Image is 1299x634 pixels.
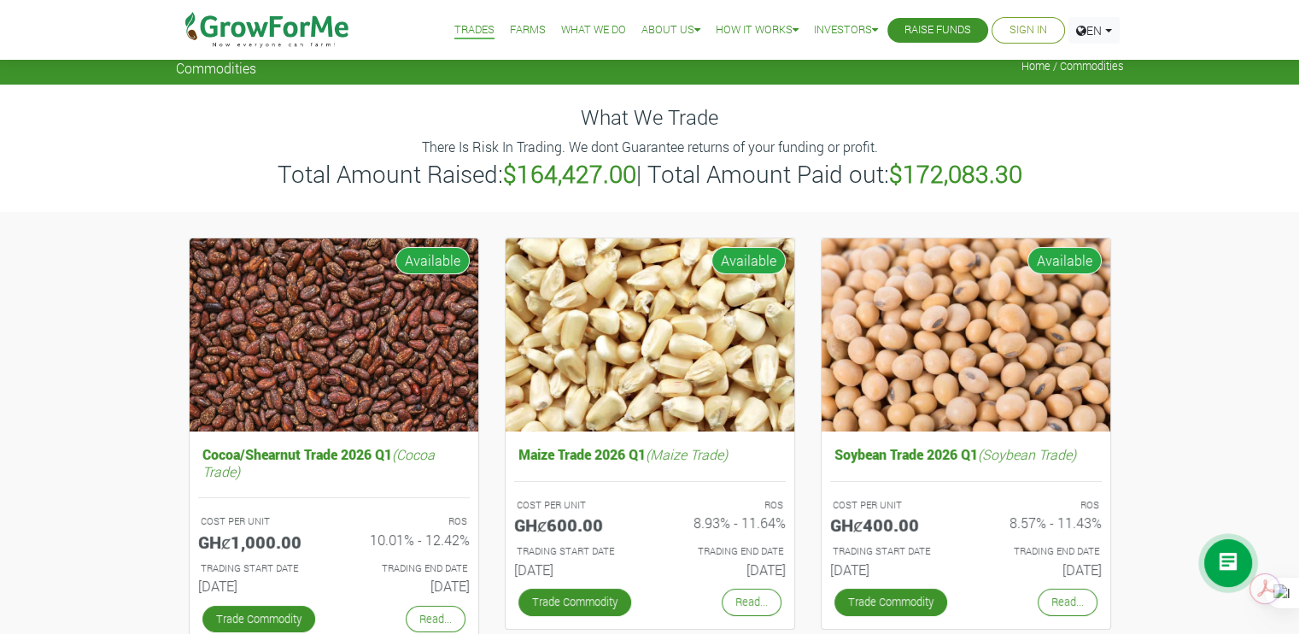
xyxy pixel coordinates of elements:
[561,21,626,39] a: What We Do
[347,531,470,548] h6: 10.01% - 12.42%
[347,578,470,594] h6: [DATE]
[176,105,1124,130] h4: What We Trade
[904,21,971,39] a: Raise Funds
[198,442,470,601] a: Cocoa/Shearnut Trade 2026 Q1(Cocoa Trade) COST PER UNIT GHȼ1,000.00 ROS 10.01% - 12.42% TRADING S...
[198,442,470,483] h5: Cocoa/Shearnut Trade 2026 Q1
[665,498,783,513] p: ROS
[395,247,470,274] span: Available
[198,578,321,594] h6: [DATE]
[665,544,783,559] p: Estimated Trading End Date
[1009,21,1047,39] a: Sign In
[716,21,799,39] a: How it Works
[663,514,786,531] h6: 8.93% - 11.64%
[349,561,467,576] p: Estimated Trading End Date
[202,606,315,632] a: Trade Commodity
[514,514,637,535] h5: GHȼ600.00
[201,514,319,529] p: COST PER UNIT
[506,238,794,432] img: growforme image
[201,561,319,576] p: Estimated Trading Start Date
[833,498,951,513] p: COST PER UNIT
[822,238,1110,432] img: growforme image
[979,561,1102,578] h6: [DATE]
[514,442,786,584] a: Maize Trade 2026 Q1(Maize Trade) COST PER UNIT GHȼ600.00 ROS 8.93% - 11.64% TRADING START DATE [D...
[198,531,321,552] h5: GHȼ1,000.00
[889,158,1022,190] b: $172,083.30
[406,606,465,632] a: Read...
[1027,247,1102,274] span: Available
[641,21,700,39] a: About Us
[514,442,786,467] h5: Maize Trade 2026 Q1
[176,60,256,76] span: Commodities
[830,561,953,578] h6: [DATE]
[830,442,1102,584] a: Soybean Trade 2026 Q1(Soybean Trade) COST PER UNIT GHȼ400.00 ROS 8.57% - 11.43% TRADING START DAT...
[833,544,951,559] p: Estimated Trading Start Date
[510,21,546,39] a: Farms
[978,445,1076,463] i: (Soybean Trade)
[503,158,636,190] b: $164,427.00
[178,160,1121,189] h3: Total Amount Raised: | Total Amount Paid out:
[514,561,637,578] h6: [DATE]
[518,589,631,615] a: Trade Commodity
[830,442,1102,467] h5: Soybean Trade 2026 Q1
[646,445,728,463] i: (Maize Trade)
[454,21,494,39] a: Trades
[517,498,635,513] p: COST PER UNIT
[814,21,878,39] a: Investors
[981,544,1099,559] p: Estimated Trading End Date
[178,137,1121,157] p: There Is Risk In Trading. We dont Guarantee returns of your funding or profit.
[981,498,1099,513] p: ROS
[517,544,635,559] p: Estimated Trading Start Date
[202,445,435,479] i: (Cocoa Trade)
[1021,60,1124,73] span: Home / Commodities
[663,561,786,578] h6: [DATE]
[834,589,947,615] a: Trade Commodity
[190,238,478,432] img: growforme image
[1038,589,1097,615] a: Read...
[979,514,1102,531] h6: 8.57% - 11.43%
[722,589,781,615] a: Read...
[711,247,786,274] span: Available
[830,514,953,535] h5: GHȼ400.00
[1068,17,1120,44] a: EN
[349,514,467,529] p: ROS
